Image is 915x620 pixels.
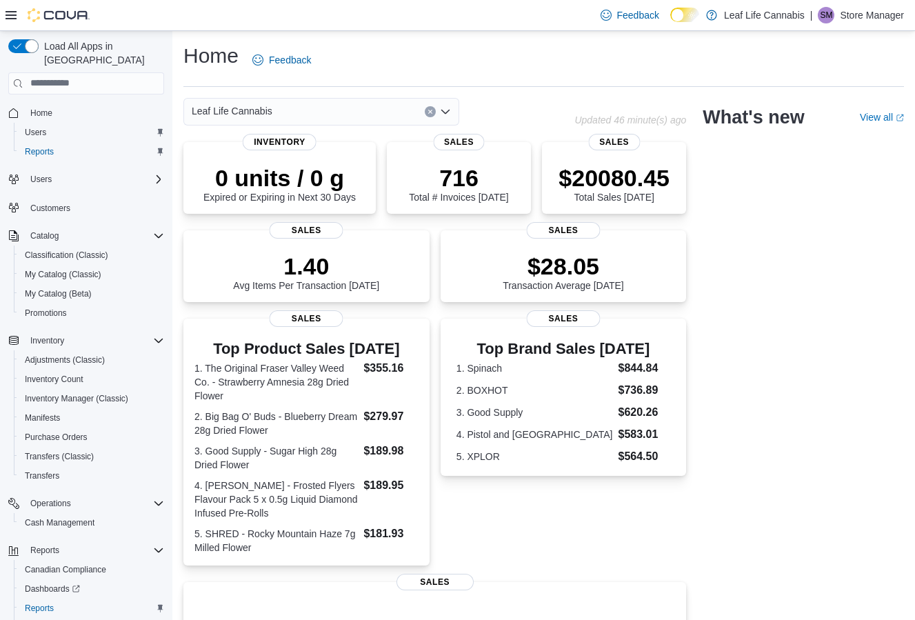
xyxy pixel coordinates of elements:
h3: Top Brand Sales [DATE] [456,341,670,357]
a: View allExternal link [860,112,904,123]
span: Sales [526,310,600,327]
span: Purchase Orders [19,429,164,446]
button: Reports [14,599,170,618]
span: Catalog [30,230,59,241]
span: Feedback [617,8,659,22]
span: Cash Management [25,517,94,528]
span: Reports [25,542,164,559]
span: Sales [588,134,640,150]
dt: 2. BOXHOT [456,383,613,397]
a: Customers [25,200,76,217]
svg: External link [896,114,904,122]
span: Reports [19,600,164,617]
span: Promotions [25,308,67,319]
button: Customers [3,197,170,217]
button: Reports [25,542,65,559]
span: Transfers (Classic) [25,451,94,462]
dd: $355.16 [363,360,418,377]
dt: 5. XPLOR [456,450,613,463]
span: Promotions [19,305,164,321]
p: | [810,7,813,23]
a: Adjustments (Classic) [19,352,110,368]
p: 1.40 [233,252,379,280]
button: Purchase Orders [14,428,170,447]
p: 0 units / 0 g [203,164,356,192]
span: My Catalog (Beta) [25,288,92,299]
span: Manifests [19,410,164,426]
a: Inventory Count [19,371,89,388]
dt: 5. SHRED - Rocky Mountain Haze 7g Milled Flower [194,527,358,554]
button: Adjustments (Classic) [14,350,170,370]
span: My Catalog (Classic) [25,269,101,280]
button: Promotions [14,303,170,323]
button: Users [3,170,170,189]
div: Total Sales [DATE] [559,164,670,203]
h3: Top Product Sales [DATE] [194,341,419,357]
a: Classification (Classic) [19,247,114,263]
a: Inventory Manager (Classic) [19,390,134,407]
button: Canadian Compliance [14,560,170,579]
span: Canadian Compliance [19,561,164,578]
div: Store Manager [818,7,834,23]
dd: $583.01 [619,426,671,443]
button: Inventory [3,331,170,350]
span: Sales [433,134,485,150]
span: Feedback [269,53,311,67]
span: Users [25,171,164,188]
h1: Home [183,42,239,70]
a: Transfers [19,468,65,484]
dd: $844.84 [619,360,671,377]
a: Users [19,124,52,141]
button: Clear input [425,106,436,117]
span: Inventory [243,134,316,150]
a: Home [25,105,58,121]
span: Adjustments (Classic) [19,352,164,368]
button: Inventory [25,332,70,349]
span: Catalog [25,228,164,244]
dd: $189.95 [363,477,418,494]
span: Dashboards [25,583,80,594]
dd: $279.97 [363,408,418,425]
dd: $736.89 [619,382,671,399]
span: Dashboards [19,581,164,597]
a: Transfers (Classic) [19,448,99,465]
span: Transfers [19,468,164,484]
p: Leaf Life Cannabis [724,7,805,23]
span: Canadian Compliance [25,564,106,575]
span: Home [30,108,52,119]
span: Inventory [25,332,164,349]
button: Catalog [3,226,170,246]
a: Feedback [247,46,316,74]
dd: $181.93 [363,526,418,542]
span: Purchase Orders [25,432,88,443]
a: Manifests [19,410,66,426]
button: Manifests [14,408,170,428]
span: Users [25,127,46,138]
button: My Catalog (Beta) [14,284,170,303]
span: Inventory Count [25,374,83,385]
button: Inventory Manager (Classic) [14,389,170,408]
button: Users [25,171,57,188]
span: Load All Apps in [GEOGRAPHIC_DATA] [39,39,164,67]
button: Cash Management [14,513,170,532]
button: Users [14,123,170,142]
span: Transfers (Classic) [19,448,164,465]
span: Classification (Classic) [19,247,164,263]
span: Inventory Manager (Classic) [19,390,164,407]
div: Transaction Average [DATE] [503,252,624,291]
span: Sales [270,310,343,327]
a: Canadian Compliance [19,561,112,578]
p: 716 [409,164,508,192]
button: Operations [25,495,77,512]
button: Classification (Classic) [14,246,170,265]
span: Operations [30,498,71,509]
span: Cash Management [19,514,164,531]
dt: 1. Spinach [456,361,613,375]
a: Reports [19,600,59,617]
button: Open list of options [440,106,451,117]
span: Inventory Count [19,371,164,388]
dt: 4. Pistol and [GEOGRAPHIC_DATA] [456,428,613,441]
span: My Catalog (Classic) [19,266,164,283]
div: Total # Invoices [DATE] [409,164,508,203]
